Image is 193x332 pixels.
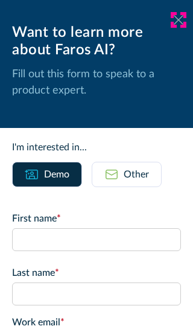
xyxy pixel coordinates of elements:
label: Work email [12,315,181,330]
label: Last name [12,266,181,280]
div: Want to learn more about Faros AI? [12,24,181,59]
label: First name [12,211,181,226]
div: I'm interested in... [12,140,181,155]
div: Other [124,167,149,182]
div: Demo [44,167,69,182]
p: Fill out this form to speak to a product expert. [12,66,181,99]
